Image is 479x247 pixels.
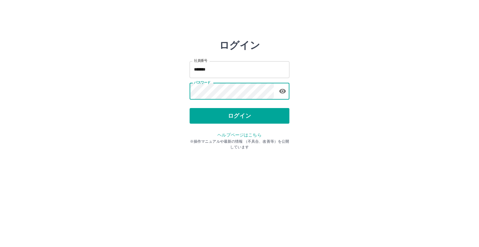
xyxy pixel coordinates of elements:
[194,58,207,63] label: 社員番号
[190,139,289,150] p: ※操作マニュアルや最新の情報 （不具合、改善等）を公開しています
[190,108,289,124] button: ログイン
[219,39,260,51] h2: ログイン
[194,80,210,85] label: パスワード
[217,132,261,137] a: ヘルプページはこちら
